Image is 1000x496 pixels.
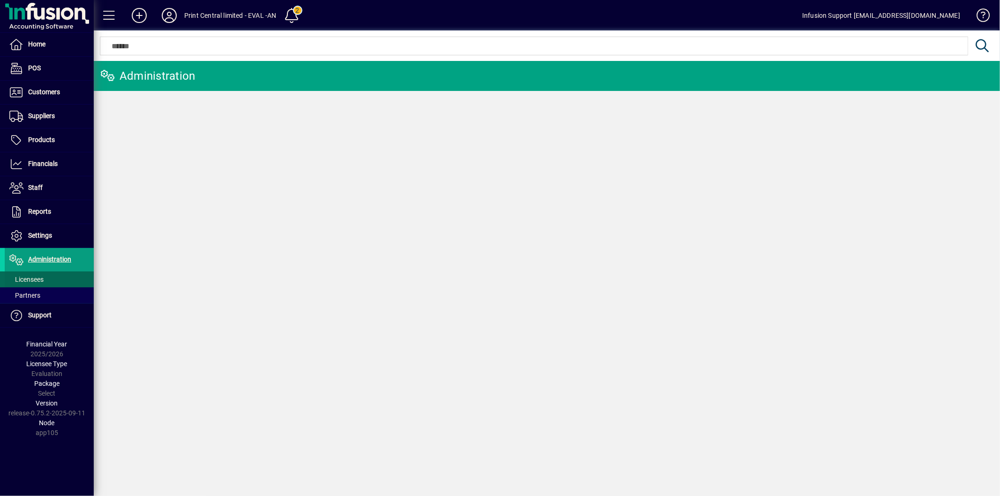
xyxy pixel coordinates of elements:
a: POS [5,57,94,80]
a: Partners [5,287,94,303]
span: Settings [28,232,52,239]
span: Support [28,311,52,319]
a: Home [5,33,94,56]
a: Suppliers [5,105,94,128]
span: Licensees [9,276,44,283]
span: Partners [9,292,40,299]
a: Support [5,304,94,327]
span: Package [34,380,60,387]
div: Infusion Support [EMAIL_ADDRESS][DOMAIN_NAME] [802,8,960,23]
span: Financial Year [27,340,68,348]
a: Settings [5,224,94,248]
span: Financials [28,160,58,167]
span: Customers [28,88,60,96]
span: Administration [28,256,71,263]
a: Customers [5,81,94,104]
div: Administration [101,68,195,83]
a: Licensees [5,271,94,287]
span: Suppliers [28,112,55,120]
span: Node [39,419,55,427]
span: Version [36,399,58,407]
span: Home [28,40,45,48]
a: Reports [5,200,94,224]
button: Add [124,7,154,24]
a: Staff [5,176,94,200]
span: Licensee Type [27,360,68,368]
span: Staff [28,184,43,191]
a: Products [5,128,94,152]
span: Products [28,136,55,143]
div: Print Central limited - EVAL -AN [184,8,277,23]
a: Knowledge Base [970,2,988,32]
span: POS [28,64,41,72]
span: Reports [28,208,51,215]
button: Profile [154,7,184,24]
a: Financials [5,152,94,176]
